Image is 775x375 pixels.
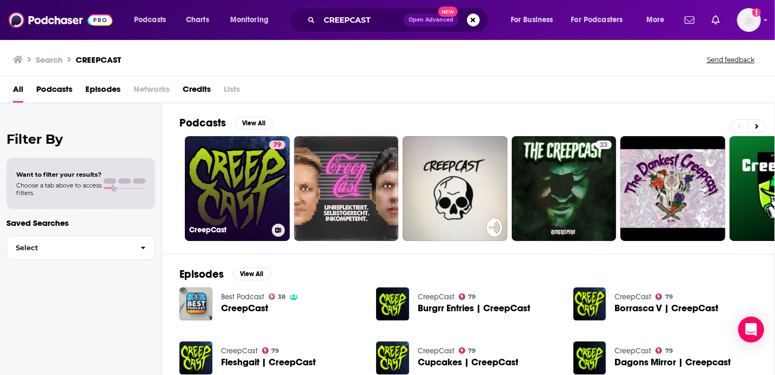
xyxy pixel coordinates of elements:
span: 79 [469,349,476,353]
span: 79 [665,349,673,353]
div: Search podcasts, credits, & more... [300,8,499,32]
a: 79 [656,347,673,354]
a: PodcastsView All [179,116,273,130]
a: CreepCast [221,346,258,356]
span: 79 [665,294,673,299]
img: User Profile [737,8,761,32]
a: Podcasts [36,81,72,103]
a: Credits [183,81,211,103]
span: 23 [600,140,607,151]
span: For Podcasters [571,12,623,28]
h3: CREEPCAST [76,55,121,65]
input: Search podcasts, credits, & more... [319,11,404,29]
span: Podcasts [134,12,166,28]
h2: Filter By [6,131,155,147]
a: CreepCast [418,346,455,356]
span: Charts [186,12,209,28]
h3: Search [36,55,63,65]
button: Send feedback [704,55,758,64]
a: Best Podcast [221,292,264,302]
h2: Podcasts [179,116,226,130]
p: Saved Searches [6,218,155,228]
a: 79 [459,293,476,300]
img: Cupcakes | CreepCast [376,341,409,374]
img: Borrasca V | CreepCast [573,287,606,320]
button: Open AdvancedNew [404,14,458,26]
img: Dagons Mirror | Creepcast [573,341,606,374]
a: Fleshgait | CreepCast [221,358,316,367]
a: All [13,81,23,103]
button: open menu [126,11,180,29]
button: open menu [639,11,678,29]
a: Episodes [85,81,121,103]
span: Choose a tab above to access filters. [16,182,102,197]
span: 38 [278,294,285,299]
span: 79 [469,294,476,299]
a: 23 [512,136,617,241]
button: View All [235,117,273,130]
a: 79CreepCast [185,136,290,241]
a: CreepCast [614,292,651,302]
span: Monitoring [230,12,269,28]
svg: Add a profile image [752,8,761,17]
a: Dagons Mirror | Creepcast [614,358,731,367]
span: Logged in as jinastanfill [737,8,761,32]
a: 79 [459,347,476,354]
a: 79 [262,347,279,354]
span: More [646,12,665,28]
a: Burgrr Entries | CreepCast [418,304,530,313]
h3: CreepCast [189,225,268,235]
a: CreepCast [221,304,268,313]
button: open menu [223,11,283,29]
span: Networks [133,81,170,103]
button: open menu [564,11,639,29]
span: New [438,6,458,17]
span: Want to filter your results? [16,171,102,178]
a: Charts [179,11,216,29]
button: Select [6,236,155,260]
img: CreepCast [179,287,212,320]
a: CreepCast [614,346,651,356]
a: 38 [269,293,286,300]
a: Borrasca V | CreepCast [614,304,718,313]
a: Show notifications dropdown [680,11,699,29]
span: 79 [273,140,281,151]
h2: Episodes [179,267,224,281]
span: Select [7,244,132,251]
span: Open Advanced [409,17,453,23]
span: For Business [511,12,553,28]
span: Lists [224,81,240,103]
img: Burgrr Entries | CreepCast [376,287,409,320]
button: Show profile menu [737,8,761,32]
span: 79 [271,349,279,353]
a: Cupcakes | CreepCast [418,358,518,367]
div: Open Intercom Messenger [738,317,764,343]
button: View All [232,267,271,280]
img: Podchaser - Follow, Share and Rate Podcasts [9,10,112,30]
a: EpisodesView All [179,267,271,281]
a: Show notifications dropdown [707,11,724,29]
a: 23 [596,140,612,149]
a: 79 [269,140,285,149]
a: CreepCast [418,292,455,302]
button: open menu [503,11,567,29]
img: Fleshgait | CreepCast [179,341,212,374]
a: 79 [656,293,673,300]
